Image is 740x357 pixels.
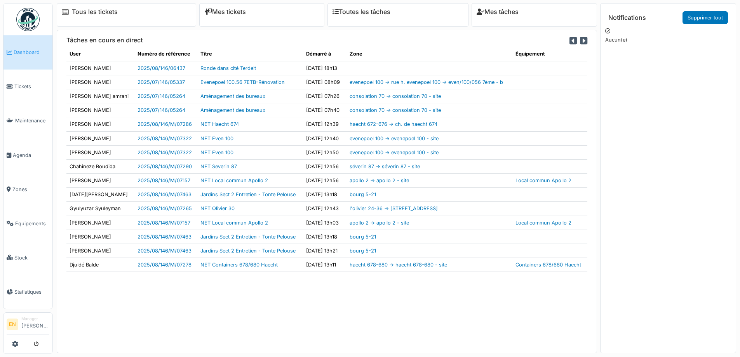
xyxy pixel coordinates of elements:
[3,172,52,206] a: Zones
[303,159,346,173] td: [DATE] 12h56
[3,206,52,240] a: Équipements
[350,248,376,254] a: bourg 5-21
[138,164,192,169] a: 2025/08/146/M/07290
[200,234,296,240] a: Jardins Sect 2 Entretien - Tonte Pelouse
[66,230,134,244] td: [PERSON_NAME]
[512,47,587,61] th: Équipement
[138,93,185,99] a: 2025/07/146/05264
[200,220,268,226] a: NET Local commun Apollo 2
[303,89,346,103] td: [DATE] 07h26
[200,178,268,183] a: NET Local commun Apollo 2
[683,11,728,24] a: Supprimer tout
[7,316,49,334] a: EN Manager[PERSON_NAME]
[138,178,190,183] a: 2025/08/146/M/07157
[66,75,134,89] td: [PERSON_NAME]
[350,150,439,155] a: evenepoel 100 -> evenepoel 100 - site
[14,83,49,90] span: Tickets
[138,136,192,141] a: 2025/08/146/M/07322
[200,150,233,155] a: NET Even 100
[204,8,246,16] a: Mes tickets
[303,131,346,145] td: [DATE] 12h40
[200,205,235,211] a: NET Olivier 30
[66,117,134,131] td: [PERSON_NAME]
[15,220,49,227] span: Équipements
[3,70,52,104] a: Tickets
[66,202,134,216] td: Gyulyuzar Syuleyman
[200,192,296,197] a: Jardins Sect 2 Entretien - Tonte Pelouse
[66,216,134,230] td: [PERSON_NAME]
[303,216,346,230] td: [DATE] 13h03
[66,174,134,188] td: [PERSON_NAME]
[66,131,134,145] td: [PERSON_NAME]
[197,47,303,61] th: Titre
[14,254,49,261] span: Stock
[303,174,346,188] td: [DATE] 12h56
[303,117,346,131] td: [DATE] 12h39
[303,188,346,202] td: [DATE] 13h18
[3,35,52,70] a: Dashboard
[477,8,519,16] a: Mes tâches
[72,8,118,16] a: Tous les tickets
[16,8,40,31] img: Badge_color-CXgf-gQk.svg
[138,248,192,254] a: 2025/08/146/M/07463
[515,262,581,268] a: Containers 678/680 Haecht
[14,49,49,56] span: Dashboard
[350,192,376,197] a: bourg 5-21
[138,205,192,211] a: 2025/08/146/M/07265
[138,121,192,127] a: 2025/08/146/M/07286
[12,186,49,193] span: Zones
[350,121,437,127] a: haecht 672-676 -> ch. de haecht 674
[138,107,185,113] a: 2025/07/146/05264
[303,145,346,159] td: [DATE] 12h50
[66,89,134,103] td: [PERSON_NAME] amrani
[66,37,143,44] h6: Tâches en cours en direct
[134,47,197,61] th: Numéro de référence
[66,244,134,258] td: [PERSON_NAME]
[608,14,646,21] h6: Notifications
[3,138,52,172] a: Agenda
[138,65,185,71] a: 2025/08/146/06437
[138,192,192,197] a: 2025/08/146/M/07463
[350,205,438,211] a: l'olivier 24-36 -> [STREET_ADDRESS]
[200,107,265,113] a: Aménagement des bureaux
[346,47,513,61] th: Zone
[3,275,52,309] a: Statistiques
[200,65,256,71] a: Ronde dans cité Terdelt
[515,220,571,226] a: Local commun Apollo 2
[350,93,441,99] a: consolation 70 -> consolation 70 - site
[350,107,441,113] a: consolation 70 -> consolation 70 - site
[350,178,409,183] a: apollo 2 -> apollo 2 - site
[66,103,134,117] td: [PERSON_NAME]
[138,234,192,240] a: 2025/08/146/M/07463
[605,36,731,44] p: Aucun(e)
[138,79,185,85] a: 2025/07/146/05337
[350,79,503,85] a: evenepoel 100 -> rue h. evenepoel 100 -> even/100/056 7ème - b
[200,262,278,268] a: NET Containers 678/680 Haecht
[303,75,346,89] td: [DATE] 08h09
[7,319,18,330] li: EN
[66,61,134,75] td: [PERSON_NAME]
[200,79,285,85] a: Evenepoel 100.56 7ETB-Rénovation
[350,220,409,226] a: apollo 2 -> apollo 2 - site
[200,164,237,169] a: NET Severin 87
[303,258,346,272] td: [DATE] 13h11
[303,244,346,258] td: [DATE] 13h21
[303,230,346,244] td: [DATE] 13h18
[200,136,233,141] a: NET Even 100
[66,145,134,159] td: [PERSON_NAME]
[21,316,49,333] li: [PERSON_NAME]
[303,103,346,117] td: [DATE] 07h40
[350,164,420,169] a: séverin 87 -> séverin 87 - site
[13,152,49,159] span: Agenda
[3,240,52,275] a: Stock
[333,8,390,16] a: Toutes les tâches
[70,51,81,57] span: translation missing: fr.shared.user
[350,262,447,268] a: haecht 678-680 -> haecht 678-680 - site
[200,121,239,127] a: NET Haecht 674
[138,150,192,155] a: 2025/08/146/M/07322
[21,316,49,322] div: Manager
[138,262,192,268] a: 2025/08/146/M/07278
[3,104,52,138] a: Maintenance
[303,61,346,75] td: [DATE] 18h13
[303,202,346,216] td: [DATE] 12h43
